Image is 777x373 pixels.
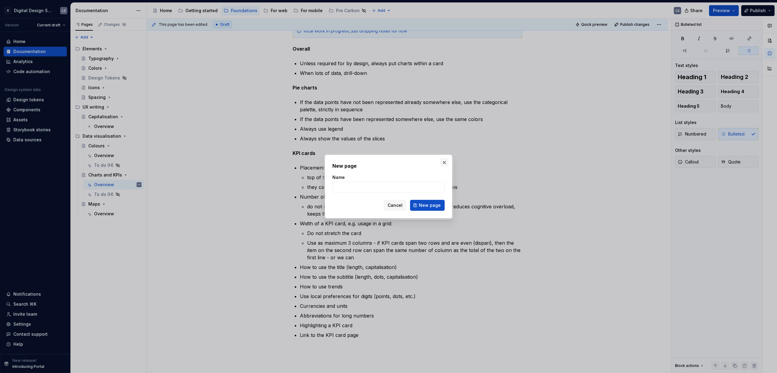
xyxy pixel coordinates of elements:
[384,200,406,211] button: Cancel
[410,200,445,211] button: New page
[388,202,402,208] span: Cancel
[332,162,445,170] h2: New page
[332,174,345,180] label: Name
[419,202,441,208] span: New page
